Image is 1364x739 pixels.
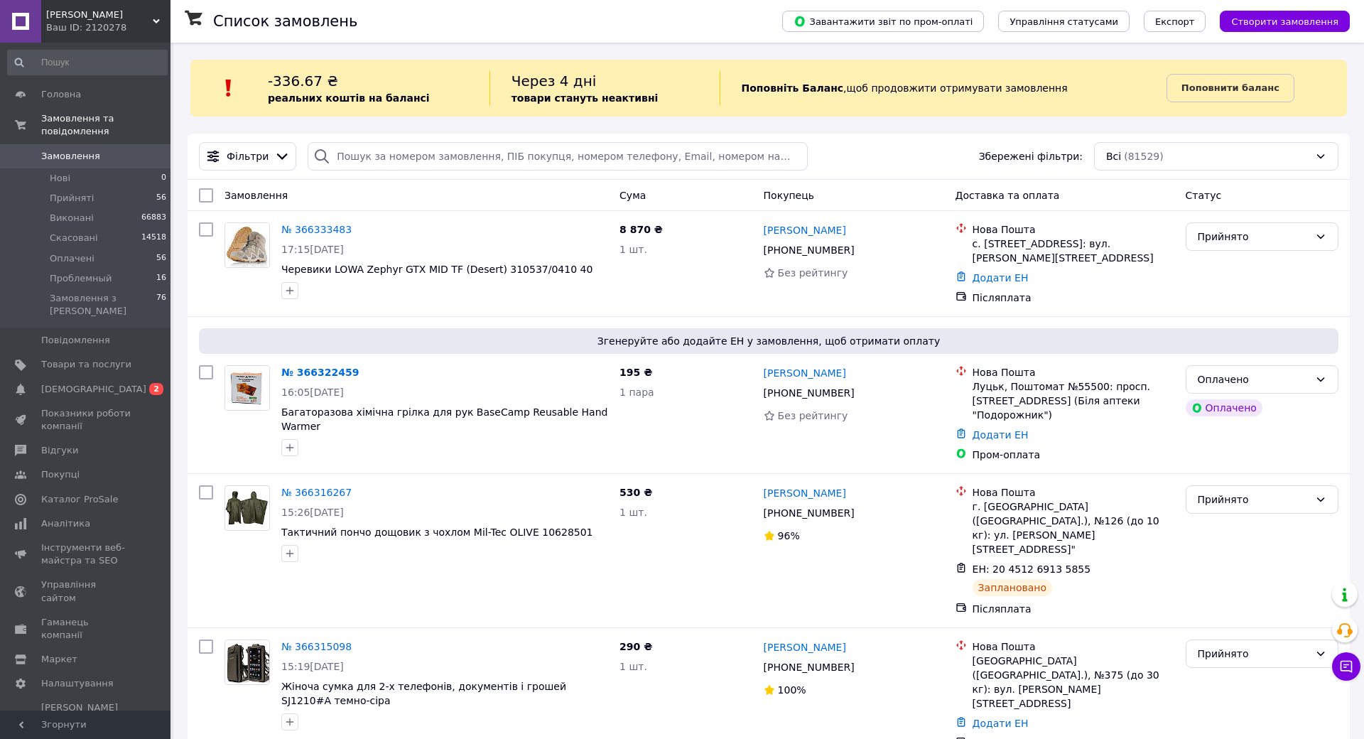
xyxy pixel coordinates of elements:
span: Доставка та оплата [956,190,1060,201]
div: с. [STREET_ADDRESS]: вул. [PERSON_NAME][STREET_ADDRESS] [973,237,1174,265]
span: Магазин Шериф [46,9,153,21]
span: Cума [619,190,646,201]
span: Головна [41,88,81,101]
span: Замовлення [41,150,100,163]
span: [PHONE_NUMBER] [764,244,855,256]
span: Замовлення [224,190,288,201]
div: Оплачено [1186,399,1262,416]
img: Фото товару [225,491,269,526]
img: Фото товару [225,223,269,267]
span: -336.67 ₴ [268,72,338,90]
div: Ваш ID: 2120278 [46,21,170,34]
div: Пром-оплата [973,448,1174,462]
a: Фото товару [224,640,270,685]
div: г. [GEOGRAPHIC_DATA] ([GEOGRAPHIC_DATA].), №126 (до 10 кг): ул. [PERSON_NAME][STREET_ADDRESS]" [973,500,1174,556]
div: Заплановано [973,579,1053,596]
span: Нові [50,172,70,185]
span: Скасовані [50,232,98,244]
span: Статус [1186,190,1222,201]
img: :exclamation: [218,77,239,99]
div: Нова Пошта [973,640,1174,654]
span: [DEMOGRAPHIC_DATA] [41,383,146,396]
span: 15:19[DATE] [281,661,344,672]
button: Експорт [1144,11,1206,32]
button: Чат з покупцем [1332,652,1360,681]
a: Поповнити баланс [1167,74,1294,102]
span: Згенеруйте або додайте ЕН у замовлення, щоб отримати оплату [205,334,1333,348]
span: Черевики LOWA Zephyr GTX MID TF (Desert) 310537/0410 40 [281,264,592,275]
span: Через 4 дні [511,72,597,90]
span: Інструменти веб-майстра та SEO [41,541,131,567]
span: 16:05[DATE] [281,387,344,398]
a: Фото товару [224,365,270,411]
a: [PERSON_NAME] [764,366,846,380]
a: [PERSON_NAME] [764,223,846,237]
span: Гаманець компанії [41,616,131,642]
div: Прийнято [1198,492,1309,507]
span: Покупці [41,468,80,481]
span: Показники роботи компанії [41,407,131,433]
input: Пошук [7,50,168,75]
span: [PHONE_NUMBER] [764,507,855,519]
span: Аналітика [41,517,90,530]
a: № 366315098 [281,641,352,652]
a: [PERSON_NAME] [764,486,846,500]
span: Збережені фільтри: [979,149,1083,163]
a: Додати ЕН [973,718,1029,729]
span: Експорт [1155,16,1195,27]
b: товари стануть неактивні [511,92,659,104]
span: 1 шт. [619,661,647,672]
a: Багаторазова хімічна грілка для рук BaseCamp Reusable Hand Warmer [281,406,607,432]
div: Прийнято [1198,646,1309,662]
span: ЕН: 20 4512 6913 5855 [973,563,1091,575]
a: Фото товару [224,222,270,268]
span: 15:26[DATE] [281,507,344,518]
span: 2 [149,383,163,395]
span: Оплачені [50,252,94,265]
a: Створити замовлення [1206,15,1350,26]
span: Замовлення та повідомлення [41,112,170,138]
span: 8 870 ₴ [619,224,663,235]
span: 195 ₴ [619,367,652,378]
span: 96% [778,530,800,541]
a: № 366322459 [281,367,359,378]
span: Проблемный [50,272,112,285]
div: Післяплата [973,291,1174,305]
span: 0 [161,172,166,185]
span: Управління сайтом [41,578,131,604]
div: , щоб продовжити отримувати замовлення [720,71,1167,105]
span: 1 шт. [619,244,647,255]
div: Нова Пошта [973,485,1174,500]
div: Оплачено [1198,372,1309,387]
span: (81529) [1124,151,1163,162]
span: 1 пара [619,387,654,398]
span: 530 ₴ [619,487,652,498]
a: Жіноча сумка для 2-х телефонів, документів і грошей SJ1210#A темно-сіра [281,681,566,706]
a: Додати ЕН [973,272,1029,284]
span: 14518 [141,232,166,244]
span: 100% [778,684,806,696]
a: Тактичний пончо дощовик з чохлом Mil-Tec OLIVE 10628501 [281,527,593,538]
b: Поповніть Баланс [742,82,844,94]
a: № 366333483 [281,224,352,235]
span: 16 [156,272,166,285]
div: Нова Пошта [973,222,1174,237]
span: 66883 [141,212,166,225]
a: Додати ЕН [973,429,1029,441]
button: Управління статусами [998,11,1130,32]
span: Всі [1106,149,1121,163]
span: [PHONE_NUMBER] [764,662,855,673]
span: Без рейтингу [778,267,848,279]
a: № 366316267 [281,487,352,498]
button: Створити замовлення [1220,11,1350,32]
div: Прийнято [1198,229,1309,244]
span: 56 [156,252,166,265]
img: Фото товару [225,366,269,410]
input: Пошук за номером замовлення, ПІБ покупця, номером телефону, Email, номером накладної [308,142,808,171]
span: Відгуки [41,444,78,457]
span: Налаштування [41,677,114,690]
b: реальних коштів на балансі [268,92,430,104]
